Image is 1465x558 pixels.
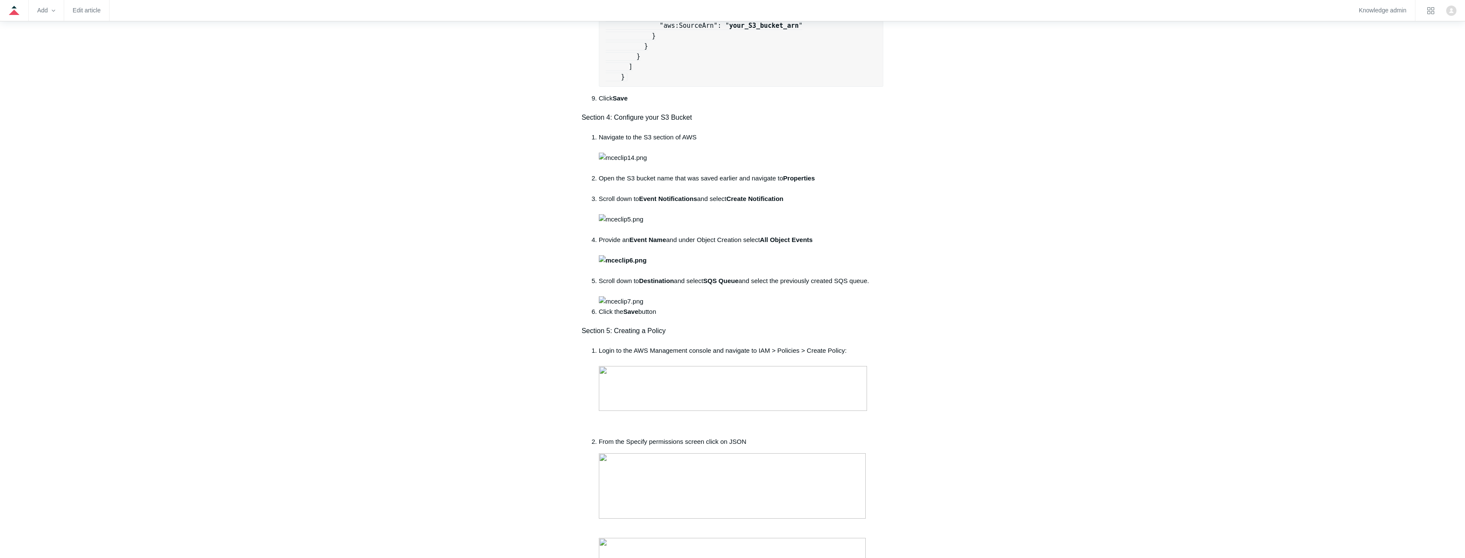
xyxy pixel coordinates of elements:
zd-hc-trigger: Add [37,8,55,13]
zd-hc-trigger: Click your profile icon to open the profile menu [1446,6,1456,16]
li: Scroll down to and select and select the previously created SQS queue. [599,276,884,307]
strong: Create Notification [726,195,783,202]
strong: Event Notifications [639,195,697,202]
li: Login to the AWS Management console and navigate to IAM > Policies > Create Policy: [599,345,884,430]
img: 36091415792787 [599,453,866,519]
li: Open the S3 bucket name that was saved earlier and navigate to [599,173,884,194]
h4: Section 4: Configure your S3 Bucket [582,112,884,123]
h4: Section 5: Creating a Policy [582,325,884,337]
strong: Event Name [629,236,666,243]
li: Scroll down to and select [599,194,884,235]
strong: Save [613,94,627,102]
img: mceclip7.png [599,296,643,307]
strong: All Object Events [599,236,813,264]
p: From the Specify permissions screen click on JSON [599,437,884,447]
li: Provide an and under Object Creation select [599,235,884,276]
li: Click the button [599,307,884,317]
strong: SQS Queue [703,277,739,284]
img: 36091415790611 [599,366,867,411]
strong: Destination [639,277,674,284]
strong: your_S3_bucket_arn [729,22,799,30]
strong: Save [623,308,638,315]
li: Click [599,93,884,103]
img: mceclip14.png [599,153,647,163]
img: mceclip6.png [599,255,647,266]
li: Navigate to the S3 section of AWS [599,132,884,173]
strong: Properties [783,174,815,182]
img: user avatar [1446,6,1456,16]
img: mceclip5.png [599,214,643,224]
a: Edit article [73,8,101,13]
a: Knowledge admin [1359,8,1406,13]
